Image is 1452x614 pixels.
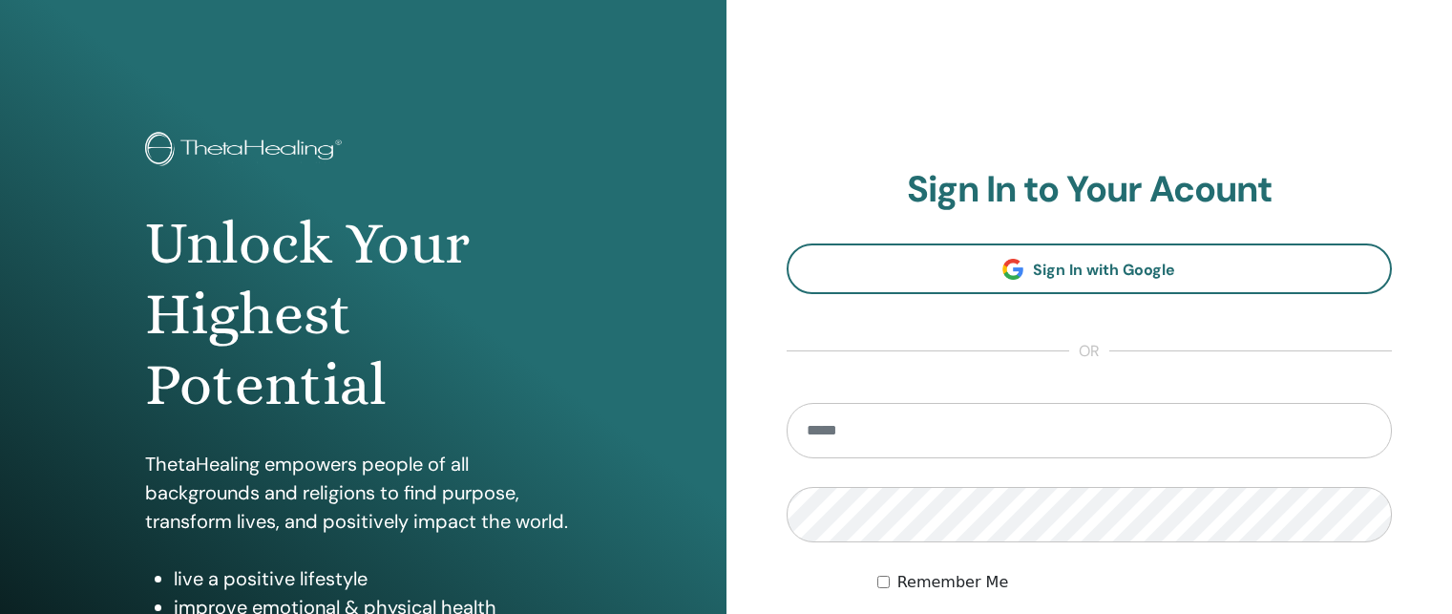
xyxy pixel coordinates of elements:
[145,450,581,536] p: ThetaHealing empowers people of all backgrounds and religions to find purpose, transform lives, a...
[787,168,1393,212] h2: Sign In to Your Acount
[787,243,1393,294] a: Sign In with Google
[877,571,1392,594] div: Keep me authenticated indefinitely or until I manually logout
[145,208,581,421] h1: Unlock Your Highest Potential
[1033,260,1175,280] span: Sign In with Google
[1069,340,1109,363] span: or
[897,571,1009,594] label: Remember Me
[174,564,581,593] li: live a positive lifestyle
